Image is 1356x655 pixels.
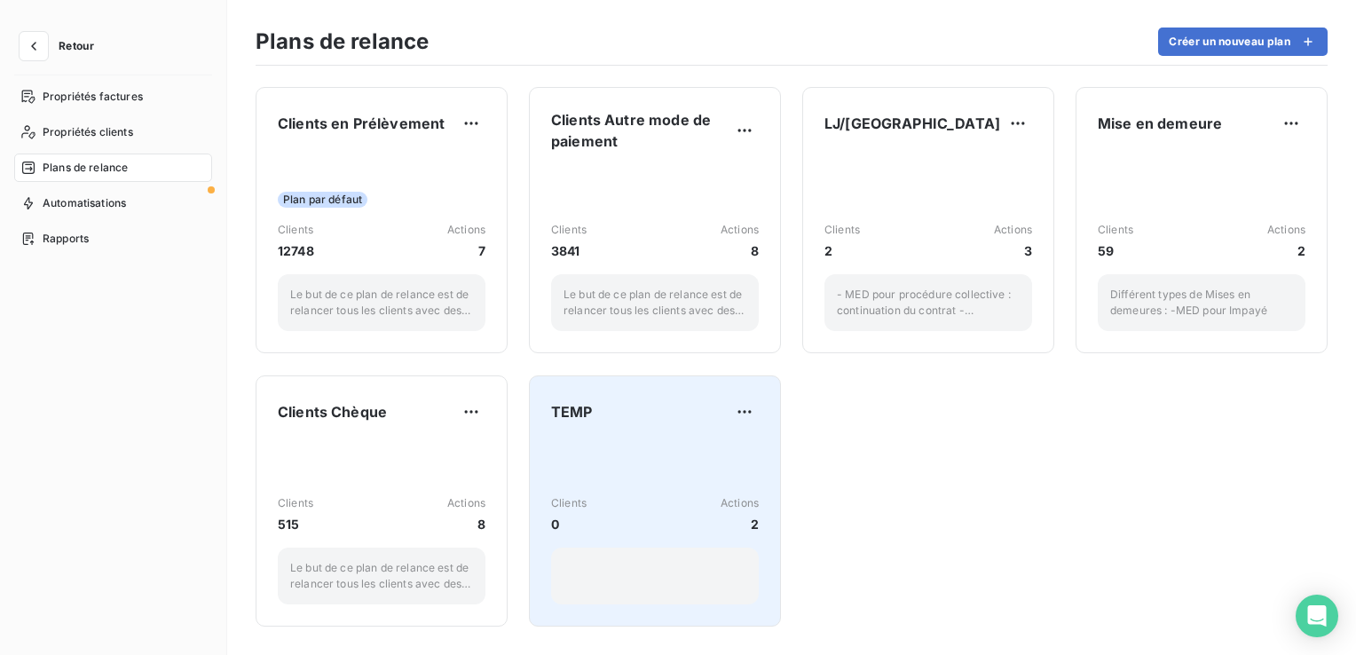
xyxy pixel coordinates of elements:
span: Clients [278,495,313,511]
span: Rapports [43,231,89,247]
span: 3 [994,241,1032,260]
span: Clients [551,495,587,511]
span: 8 [447,515,485,533]
p: Le but de ce plan de relance est de relancer tous les clients avec des factures impayées dont leu... [290,560,473,592]
a: Propriétés clients [14,118,212,146]
span: Propriétés clients [43,124,133,140]
h3: Plans de relance [256,26,429,58]
p: Le but de ce plan de relance est de relancer tous les clients avec des factures impayées dont leu... [564,287,746,319]
span: Propriétés factures [43,89,143,105]
span: TEMP [551,401,593,422]
span: Actions [721,222,759,238]
span: 59 [1098,241,1133,260]
span: Clients Chèque [278,401,387,422]
span: 2 [824,241,860,260]
span: 7 [447,241,485,260]
span: Mise en demeure [1098,113,1222,134]
span: Actions [994,222,1032,238]
span: Clients [551,222,587,238]
span: 12748 [278,241,314,260]
span: Clients Autre mode de paiement [551,109,730,152]
p: Le but de ce plan de relance est de relancer tous les clients avec des factures impayées dont leu... [290,287,473,319]
span: Clients [278,222,314,238]
a: Automatisations [14,189,212,217]
span: Clients en Prélèvement [278,113,445,134]
span: Automatisations [43,195,126,211]
span: 2 [1267,241,1305,260]
button: Créer un nouveau plan [1158,28,1328,56]
span: 3841 [551,241,587,260]
span: Actions [447,495,485,511]
span: 2 [721,515,759,533]
span: 0 [551,515,587,533]
span: Retour [59,41,94,51]
a: Plans de relance [14,154,212,182]
a: Propriétés factures [14,83,212,111]
span: Clients [824,222,860,238]
div: Open Intercom Messenger [1296,595,1338,637]
span: Actions [447,222,485,238]
span: Actions [721,495,759,511]
p: Différent types de Mises en demeures : -MED pour Impayé [1110,287,1293,319]
span: Plan par défaut [278,192,367,208]
span: Plans de relance [43,160,128,176]
span: Actions [1267,222,1305,238]
span: Clients [1098,222,1133,238]
span: 8 [721,241,759,260]
span: 515 [278,515,313,533]
span: LJ/[GEOGRAPHIC_DATA] [824,113,1000,134]
p: - MED pour procédure collective : continuation du contrat -Déclaration de créances [837,287,1020,319]
button: Retour [14,32,108,60]
a: Rapports [14,225,212,253]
